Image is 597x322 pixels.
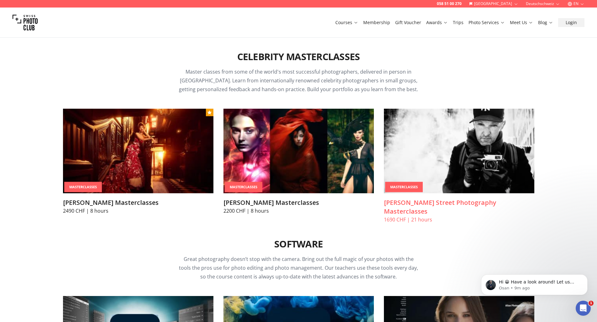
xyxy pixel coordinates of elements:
button: Photo Services [466,18,507,27]
button: Meet Us [507,18,536,27]
button: Login [558,18,584,27]
a: Gift Voucher [395,19,421,26]
a: Lindsay Adler MasterclassesMasterClasses[PERSON_NAME] Masterclasses2490 CHF | 8 hours [63,109,213,215]
h3: [PERSON_NAME] Masterclasses [63,198,213,207]
p: 1690 CHF | 21 hours [384,216,534,223]
a: Trips [453,19,463,26]
img: Swiss photo club [13,10,38,35]
button: Courses [333,18,361,27]
a: Courses [335,19,358,26]
iframe: Intercom live chat [576,301,591,316]
a: Awards [426,19,448,26]
span: Master classes from some of the world's most successful photographers, delivered in person in [GE... [179,68,418,93]
a: Phil Penman Street Photography MasterclassesMasterClasses[PERSON_NAME] Street Photography Masterc... [384,109,534,223]
a: Meet Us [510,19,533,26]
h3: [PERSON_NAME] Street Photography Masterclasses [384,198,534,216]
div: MasterClasses [225,182,262,192]
img: Phil Penman Street Photography Masterclasses [384,109,534,193]
iframe: Intercom notifications message [472,261,597,305]
a: Membership [363,19,390,26]
button: Trips [450,18,466,27]
span: 1 [589,301,594,306]
a: Marco Benedetti MasterclassesMasterClasses[PERSON_NAME] Masterclasses2200 CHF | 8 hours [223,109,374,215]
span: Great photography doesn’t stop with the camera. Bring out the full magic of your photos with the ... [179,256,418,280]
p: 2200 CHF | 8 hours [223,207,374,215]
button: Blog [536,18,556,27]
h3: [PERSON_NAME] Masterclasses [223,198,374,207]
button: Gift Voucher [393,18,424,27]
button: Membership [361,18,393,27]
p: 2490 CHF | 8 hours [63,207,213,215]
div: MasterClasses [385,182,423,192]
button: Awards [424,18,450,27]
img: Lindsay Adler Masterclasses [63,109,213,193]
a: Photo Services [469,19,505,26]
h2: Software [274,238,323,250]
img: Marco Benedetti Masterclasses [223,109,374,193]
a: Blog [538,19,553,26]
h2: Celebrity Masterclasses [237,51,360,62]
a: 058 51 00 270 [437,1,462,6]
div: MasterClasses [64,182,102,192]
